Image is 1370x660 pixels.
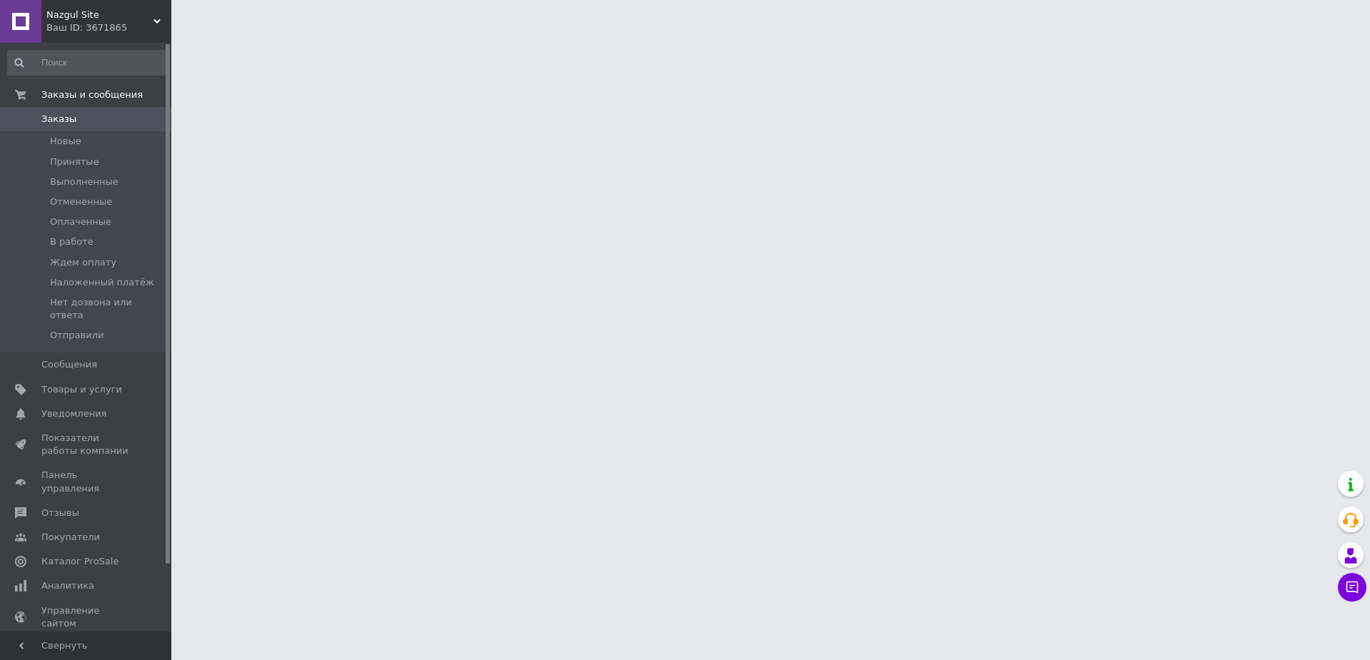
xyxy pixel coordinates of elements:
[41,358,97,371] span: Сообщения
[41,531,100,544] span: Покупатели
[46,9,153,21] span: Nazgul Site
[50,176,119,188] span: Выполненные
[1338,573,1366,601] button: Чат с покупателем
[50,196,112,208] span: Отмененные
[50,156,99,168] span: Принятые
[41,383,122,396] span: Товары и услуги
[50,276,154,289] span: Наложенный платёж
[50,256,116,269] span: Ждем оплату
[41,113,76,126] span: Заказы
[41,88,143,101] span: Заказы и сообщения
[50,329,104,342] span: Отправили
[7,50,168,76] input: Поиск
[50,135,81,148] span: Новые
[41,579,94,592] span: Аналитика
[50,235,94,248] span: В работе
[41,407,106,420] span: Уведомления
[50,215,111,228] span: Оплаченные
[41,507,79,519] span: Отзывы
[41,555,119,568] span: Каталог ProSale
[50,296,167,322] span: Нет дозвона или ответа
[46,21,171,34] div: Ваш ID: 3671865
[41,604,132,630] span: Управление сайтом
[41,432,132,457] span: Показатели работы компании
[41,469,132,494] span: Панель управления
